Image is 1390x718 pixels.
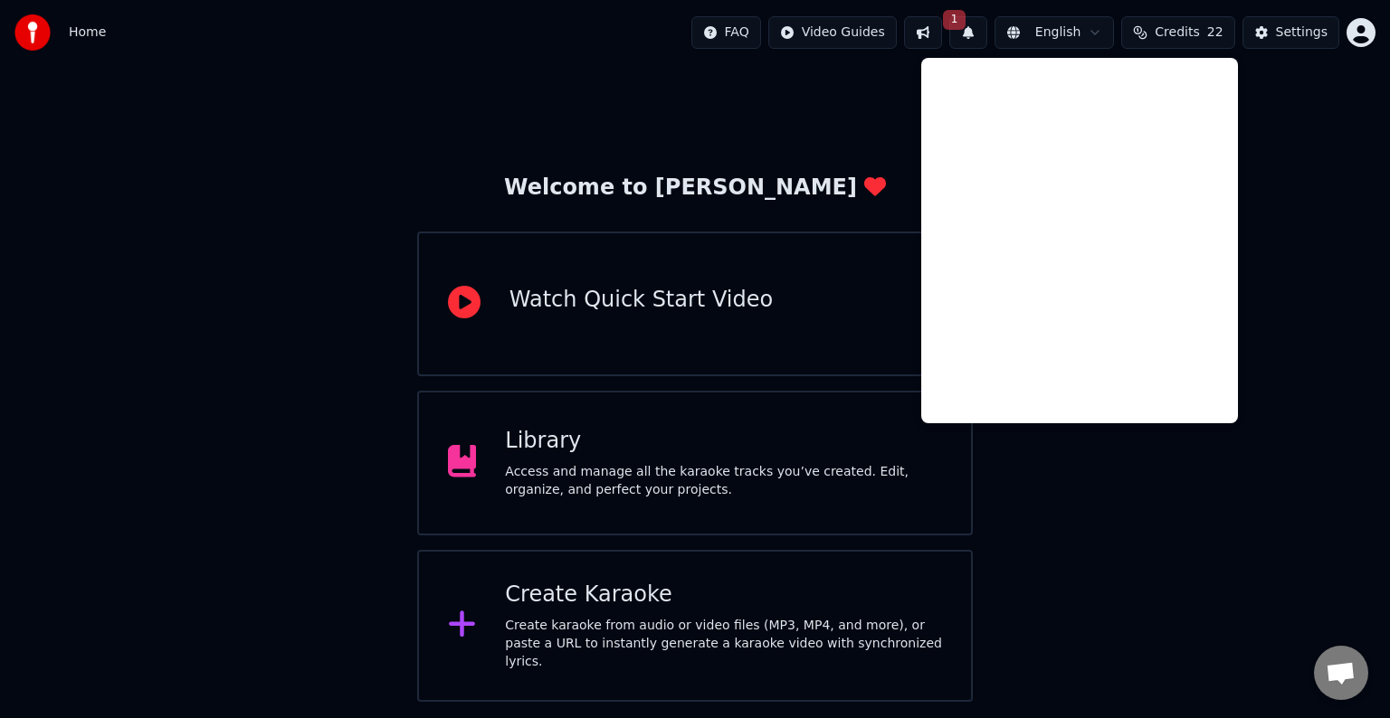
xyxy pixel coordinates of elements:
span: Credits [1155,24,1199,42]
a: Open chat [1314,646,1368,700]
div: Access and manage all the karaoke tracks you’ve created. Edit, organize, and perfect your projects. [505,463,942,499]
span: 1 [943,10,966,30]
button: Video Guides [768,16,897,49]
button: Settings [1242,16,1339,49]
div: Settings [1276,24,1328,42]
div: Create karaoke from audio or video files (MP3, MP4, and more), or paste a URL to instantly genera... [505,617,942,671]
img: youka [14,14,51,51]
div: Welcome to [PERSON_NAME] [504,174,886,203]
button: 1 [949,16,987,49]
div: Library [505,427,942,456]
span: 22 [1207,24,1223,42]
nav: breadcrumb [69,24,106,42]
div: Create Karaoke [505,581,942,609]
div: Watch Quick Start Video [509,286,773,315]
span: Home [69,24,106,42]
button: Credits22 [1121,16,1234,49]
button: FAQ [691,16,761,49]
